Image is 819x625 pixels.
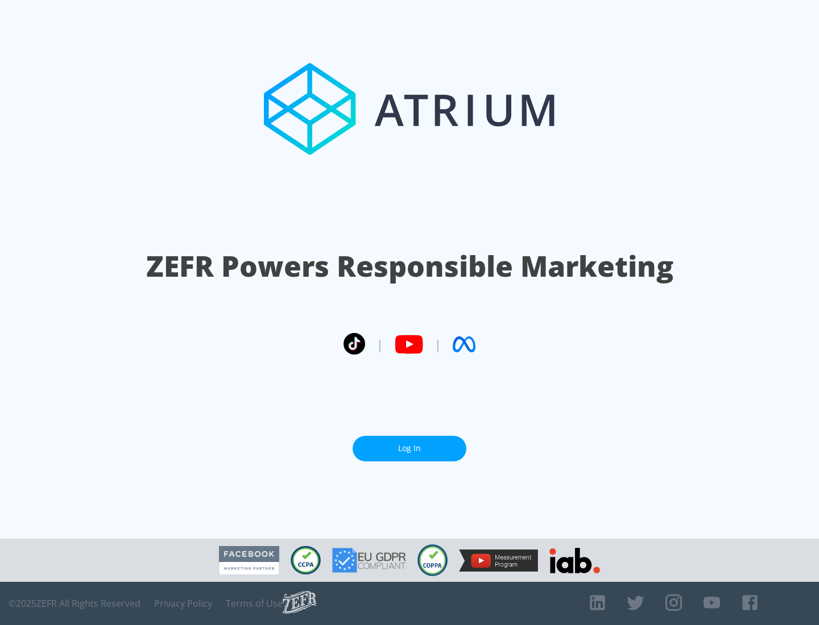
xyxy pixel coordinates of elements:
span: | [377,336,383,353]
img: GDPR Compliant [332,548,406,573]
img: Facebook Marketing Partner [219,546,279,575]
img: IAB [549,548,600,573]
span: | [435,336,441,353]
h1: ZEFR Powers Responsible Marketing [146,247,673,286]
a: Privacy Policy [154,598,212,609]
a: Log In [353,436,466,461]
img: COPPA Compliant [417,544,448,576]
img: YouTube Measurement Program [459,549,538,572]
a: Terms of Use [226,598,283,609]
span: © 2025 ZEFR All Rights Reserved [9,598,140,609]
img: CCPA Compliant [291,546,321,574]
